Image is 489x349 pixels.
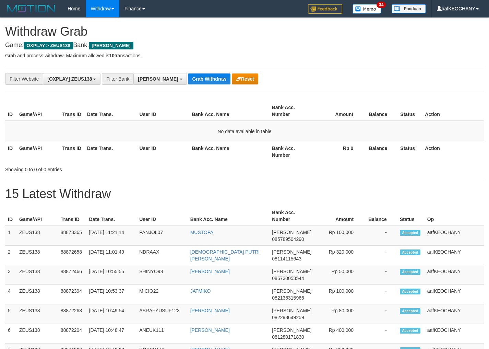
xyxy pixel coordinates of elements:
[16,324,58,344] td: ZEUS138
[136,206,188,226] th: User ID
[269,142,312,161] th: Bank Acc. Number
[16,265,58,285] td: ZEUS138
[58,304,86,324] td: 88872268
[58,285,86,304] td: 88872394
[189,142,269,161] th: Bank Acc. Name
[137,101,189,121] th: User ID
[190,308,230,313] a: [PERSON_NAME]
[89,42,133,49] span: [PERSON_NAME]
[314,324,364,344] td: Rp 400,000
[84,142,137,161] th: Date Trans.
[272,295,304,301] span: Copy 082136315966 to clipboard
[400,249,420,255] span: Accepted
[232,73,258,84] button: Reset
[425,324,484,344] td: aafKEOCHANY
[5,206,16,226] th: ID
[5,3,57,14] img: MOTION_logo.png
[400,269,420,275] span: Accepted
[314,265,364,285] td: Rp 50,000
[400,230,420,236] span: Accepted
[314,246,364,265] td: Rp 320,000
[312,101,364,121] th: Amount
[272,308,311,313] span: [PERSON_NAME]
[425,206,484,226] th: Op
[272,315,304,320] span: Copy 082298649259 to clipboard
[5,73,43,85] div: Filter Website
[425,246,484,265] td: aafKEOCHANY
[188,73,230,84] button: Grab Withdraw
[397,101,422,121] th: Status
[16,304,58,324] td: ZEUS138
[137,142,189,161] th: User ID
[60,101,84,121] th: Trans ID
[272,288,311,294] span: [PERSON_NAME]
[5,42,484,49] h4: Game: Bank:
[422,101,484,121] th: Action
[5,265,16,285] td: 3
[58,324,86,344] td: 88872204
[86,304,137,324] td: [DATE] 10:49:54
[5,304,16,324] td: 5
[314,304,364,324] td: Rp 80,000
[272,249,311,255] span: [PERSON_NAME]
[16,142,60,161] th: Game/API
[102,73,133,85] div: Filter Bank
[16,285,58,304] td: ZEUS138
[5,25,484,38] h1: Withdraw Grab
[138,76,178,82] span: [PERSON_NAME]
[190,230,213,235] a: MUSTOFA
[425,226,484,246] td: aafKEOCHANY
[58,265,86,285] td: 88872466
[5,324,16,344] td: 6
[136,304,188,324] td: ASRAFYUSUF123
[5,52,484,59] p: Grab and process withdraw. Maximum allowed is transactions.
[364,324,397,344] td: -
[364,226,397,246] td: -
[397,142,422,161] th: Status
[47,76,92,82] span: [OXPLAY] ZEUS138
[16,226,58,246] td: ZEUS138
[58,246,86,265] td: 88872658
[272,236,304,242] span: Copy 085789504290 to clipboard
[425,265,484,285] td: aafKEOCHANY
[58,206,86,226] th: Trans ID
[16,101,60,121] th: Game/API
[5,285,16,304] td: 4
[425,285,484,304] td: aafKEOCHANY
[364,304,397,324] td: -
[58,226,86,246] td: 88873365
[136,324,188,344] td: ANEUK111
[190,249,260,261] a: [DEMOGRAPHIC_DATA] PUTRI [PERSON_NAME]
[136,226,188,246] td: PANJOL07
[272,276,304,281] span: Copy 085730053544 to clipboard
[16,206,58,226] th: Game/API
[5,163,199,173] div: Showing 0 to 0 of 0 entries
[5,121,484,142] td: No data available in table
[5,226,16,246] td: 1
[269,206,314,226] th: Bank Acc. Number
[364,246,397,265] td: -
[400,328,420,334] span: Accepted
[314,206,364,226] th: Amount
[314,226,364,246] td: Rp 100,000
[397,206,425,226] th: Status
[353,4,381,14] img: Button%20Memo.svg
[60,142,84,161] th: Trans ID
[190,327,230,333] a: [PERSON_NAME]
[312,142,364,161] th: Rp 0
[272,269,311,274] span: [PERSON_NAME]
[86,226,137,246] td: [DATE] 11:21:14
[190,269,230,274] a: [PERSON_NAME]
[86,206,137,226] th: Date Trans.
[363,142,397,161] th: Balance
[364,206,397,226] th: Balance
[272,327,311,333] span: [PERSON_NAME]
[189,101,269,121] th: Bank Acc. Name
[86,285,137,304] td: [DATE] 10:53:37
[43,73,100,85] button: [OXPLAY] ZEUS138
[190,288,211,294] a: JATMIKO
[86,324,137,344] td: [DATE] 10:48:47
[84,101,137,121] th: Date Trans.
[425,304,484,324] td: aafKEOCHANY
[86,265,137,285] td: [DATE] 10:55:55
